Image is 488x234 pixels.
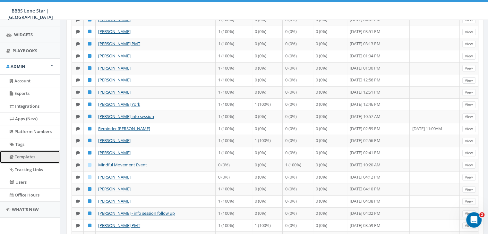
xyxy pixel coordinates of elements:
[479,212,484,217] span: 2
[466,212,482,228] iframe: Intercom live chat
[252,123,283,135] td: 0 (0%)
[98,150,131,155] a: [PERSON_NAME]
[462,198,475,205] a: View
[252,207,283,220] td: 0 (0%)
[216,207,252,220] td: 1 (100%)
[462,53,475,60] a: View
[216,38,252,50] td: 1 (100%)
[88,151,91,155] i: Published
[76,138,80,143] i: Text SMS
[347,123,410,135] td: [DATE] 02:59 PM
[252,38,283,50] td: 0 (0%)
[252,50,283,62] td: 0 (0%)
[88,54,91,58] i: Published
[347,147,410,159] td: [DATE] 02:41 PM
[283,207,313,220] td: 0 (0%)
[313,207,347,220] td: 0 (0%)
[98,186,131,192] a: [PERSON_NAME]
[98,65,131,71] a: [PERSON_NAME]
[252,159,283,171] td: 0 (0%)
[88,66,91,70] i: Published
[98,29,131,34] a: [PERSON_NAME]
[88,114,91,119] i: Published
[462,41,475,47] a: View
[88,127,91,131] i: Published
[347,50,410,62] td: [DATE] 01:04 PM
[88,211,91,215] i: Published
[88,90,91,94] i: Published
[98,53,131,59] a: [PERSON_NAME]
[76,187,80,191] i: Text SMS
[76,29,80,34] i: Text SMS
[216,50,252,62] td: 1 (100%)
[252,98,283,111] td: 1 (100%)
[313,123,347,135] td: 0 (0%)
[76,114,80,119] i: Text SMS
[88,175,91,179] i: Draft
[252,86,283,98] td: 0 (0%)
[462,150,475,156] a: View
[88,187,91,191] i: Published
[462,77,475,84] a: View
[216,135,252,147] td: 1 (100%)
[462,162,475,169] a: View
[216,111,252,123] td: 1 (100%)
[98,101,140,107] a: [PERSON_NAME] York
[313,183,347,195] td: 0 (0%)
[252,26,283,38] td: 0 (0%)
[283,86,313,98] td: 0 (0%)
[462,89,475,96] a: View
[76,66,80,70] i: Text SMS
[313,98,347,111] td: 0 (0%)
[216,159,252,171] td: 0 (0%)
[76,127,80,131] i: Text SMS
[88,102,91,106] i: Published
[98,138,131,143] a: [PERSON_NAME]
[76,211,80,215] i: Text SMS
[283,195,313,207] td: 0 (0%)
[252,62,283,74] td: 0 (0%)
[98,89,131,95] a: [PERSON_NAME]
[76,163,80,167] i: Text SMS
[98,162,147,168] a: Mindful Movement Event
[13,48,37,54] span: Playbooks
[216,171,252,183] td: 0 (0%)
[462,113,475,120] a: View
[98,41,140,46] a: [PERSON_NAME] PMT
[88,78,91,82] i: Published
[98,17,131,22] a: [PERSON_NAME]
[347,195,410,207] td: [DATE] 04:08 PM
[313,135,347,147] td: 0 (0%)
[283,147,313,159] td: 0 (0%)
[347,207,410,220] td: [DATE] 04:02 PM
[462,126,475,132] a: View
[313,62,347,74] td: 0 (0%)
[216,123,252,135] td: 1 (100%)
[347,111,410,123] td: [DATE] 10:57 AM
[283,38,313,50] td: 0 (0%)
[462,29,475,36] a: View
[347,98,410,111] td: [DATE] 12:46 PM
[283,220,313,232] td: 0 (0%)
[462,101,475,108] a: View
[347,220,410,232] td: [DATE] 03:59 PM
[313,74,347,86] td: 0 (0%)
[347,62,410,74] td: [DATE] 01:00 PM
[283,171,313,183] td: 0 (0%)
[462,186,475,193] a: View
[216,183,252,195] td: 1 (100%)
[76,151,80,155] i: Text SMS
[283,183,313,195] td: 0 (0%)
[410,123,460,135] td: [DATE] 11:00AM
[98,222,140,228] a: [PERSON_NAME] PMT
[216,86,252,98] td: 1 (100%)
[347,171,410,183] td: [DATE] 04:12 PM
[283,123,313,135] td: 0 (0%)
[216,220,252,232] td: 1 (100%)
[283,111,313,123] td: 0 (0%)
[462,65,475,72] a: View
[347,74,410,86] td: [DATE] 12:56 PM
[252,135,283,147] td: 1 (100%)
[313,147,347,159] td: 0 (0%)
[88,199,91,203] i: Published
